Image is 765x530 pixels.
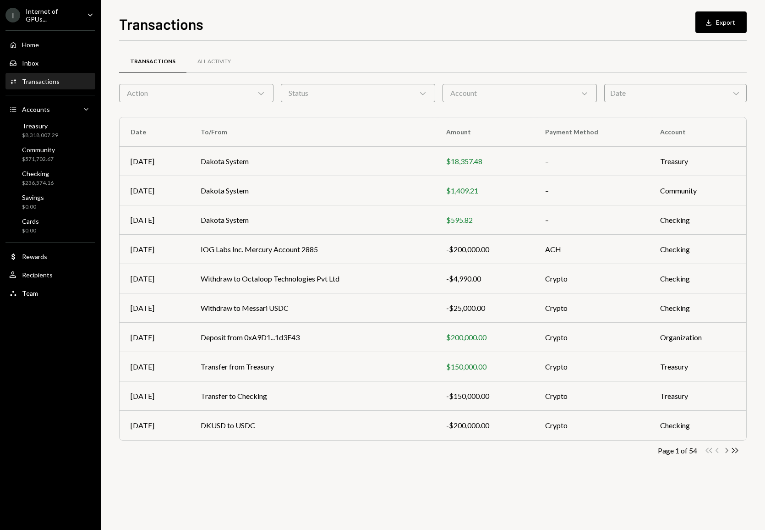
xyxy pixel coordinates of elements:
td: – [534,205,649,235]
td: Dakota System [190,205,435,235]
div: $150,000.00 [446,361,524,372]
a: Treasury$8,318,007.29 [5,119,95,141]
th: Amount [435,117,535,147]
div: $8,318,007.29 [22,132,58,139]
td: Treasury [649,352,746,381]
div: $200,000.00 [446,332,524,343]
a: Inbox [5,55,95,71]
td: Dakota System [190,147,435,176]
div: Account [443,84,597,102]
div: Team [22,289,38,297]
div: [DATE] [131,332,179,343]
a: Community$571,702.67 [5,143,95,165]
div: $0.00 [22,203,44,211]
div: $595.82 [446,215,524,226]
a: Cards$0.00 [5,215,95,237]
td: Crypto [534,411,649,440]
td: Crypto [534,323,649,352]
div: $571,702.67 [22,155,55,163]
div: Recipients [22,271,53,279]
div: [DATE] [131,156,179,167]
td: Checking [649,264,746,293]
a: Team [5,285,95,301]
td: – [534,176,649,205]
div: Page 1 of 54 [658,446,697,455]
td: Crypto [534,381,649,411]
a: Transactions [5,73,95,89]
button: Export [695,11,747,33]
td: DKUSD to USDC [190,411,435,440]
div: [DATE] [131,361,179,372]
a: Rewards [5,248,95,265]
div: [DATE] [131,244,179,255]
div: $18,357.48 [446,156,524,167]
div: $236,574.16 [22,179,54,187]
div: [DATE] [131,215,179,226]
td: Treasury [649,147,746,176]
div: Inbox [22,59,38,67]
div: Internet of GPUs... [26,7,80,23]
a: Recipients [5,266,95,283]
div: Treasury [22,122,58,130]
div: $0.00 [22,227,39,235]
th: To/From [190,117,435,147]
td: Checking [649,235,746,264]
td: Withdraw to Octaloop Technologies Pvt Ltd [190,264,435,293]
div: Transactions [130,58,175,66]
div: Date [604,84,747,102]
td: Dakota System [190,176,435,205]
h1: Transactions [119,15,203,33]
div: [DATE] [131,273,179,284]
td: Checking [649,205,746,235]
td: Organization [649,323,746,352]
a: Checking$236,574.16 [5,167,95,189]
div: Transactions [22,77,60,85]
td: Crypto [534,264,649,293]
div: [DATE] [131,391,179,402]
div: Home [22,41,39,49]
div: Accounts [22,105,50,113]
a: Home [5,36,95,53]
td: IOG Labs Inc. Mercury Account 2885 [190,235,435,264]
td: – [534,147,649,176]
td: Checking [649,293,746,323]
div: Cards [22,217,39,225]
div: [DATE] [131,420,179,431]
a: All Activity [186,50,242,73]
div: [DATE] [131,303,179,314]
th: Date [120,117,190,147]
div: Checking [22,170,54,177]
td: Crypto [534,293,649,323]
td: Crypto [534,352,649,381]
td: Transfer to Checking [190,381,435,411]
div: Rewards [22,253,47,260]
td: Treasury [649,381,746,411]
div: [DATE] [131,185,179,196]
div: -$25,000.00 [446,303,524,314]
th: Payment Method [534,117,649,147]
div: Action [119,84,273,102]
div: Community [22,146,55,154]
a: Transactions [119,50,186,73]
td: Withdraw to Messari USDC [190,293,435,323]
div: -$200,000.00 [446,244,524,255]
div: Savings [22,193,44,201]
td: Community [649,176,746,205]
th: Account [649,117,746,147]
div: $1,409.21 [446,185,524,196]
td: Deposit from 0xA9D1...1d3E43 [190,323,435,352]
a: Savings$0.00 [5,191,95,213]
a: Accounts [5,101,95,117]
div: I [5,8,20,22]
div: -$150,000.00 [446,391,524,402]
td: ACH [534,235,649,264]
div: Status [281,84,435,102]
td: Checking [649,411,746,440]
div: -$200,000.00 [446,420,524,431]
div: -$4,990.00 [446,273,524,284]
div: All Activity [197,58,231,66]
td: Transfer from Treasury [190,352,435,381]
